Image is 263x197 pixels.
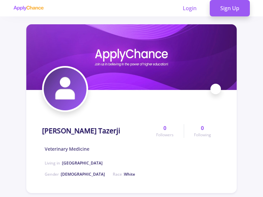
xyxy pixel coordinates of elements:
a: 0Following [184,124,221,138]
span: Living in : [45,160,103,166]
h1: [PERSON_NAME] Tazerji [42,127,120,135]
img: Sina Salajegheh Tazerjicover image [26,24,237,90]
span: [GEOGRAPHIC_DATA] [62,160,103,166]
span: Followers [156,132,174,138]
span: 0 [163,124,166,132]
span: Veterinary Medicine [45,145,89,152]
span: Race : [113,171,135,177]
img: Sina Salajegheh Tazerjiavatar [44,68,86,110]
span: [DEMOGRAPHIC_DATA] [61,171,105,177]
span: White [124,171,135,177]
span: Gender : [45,171,105,177]
a: 0Followers [146,124,183,138]
span: 0 [201,124,204,132]
span: Following [194,132,211,138]
img: applychance logo text only [13,6,44,11]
